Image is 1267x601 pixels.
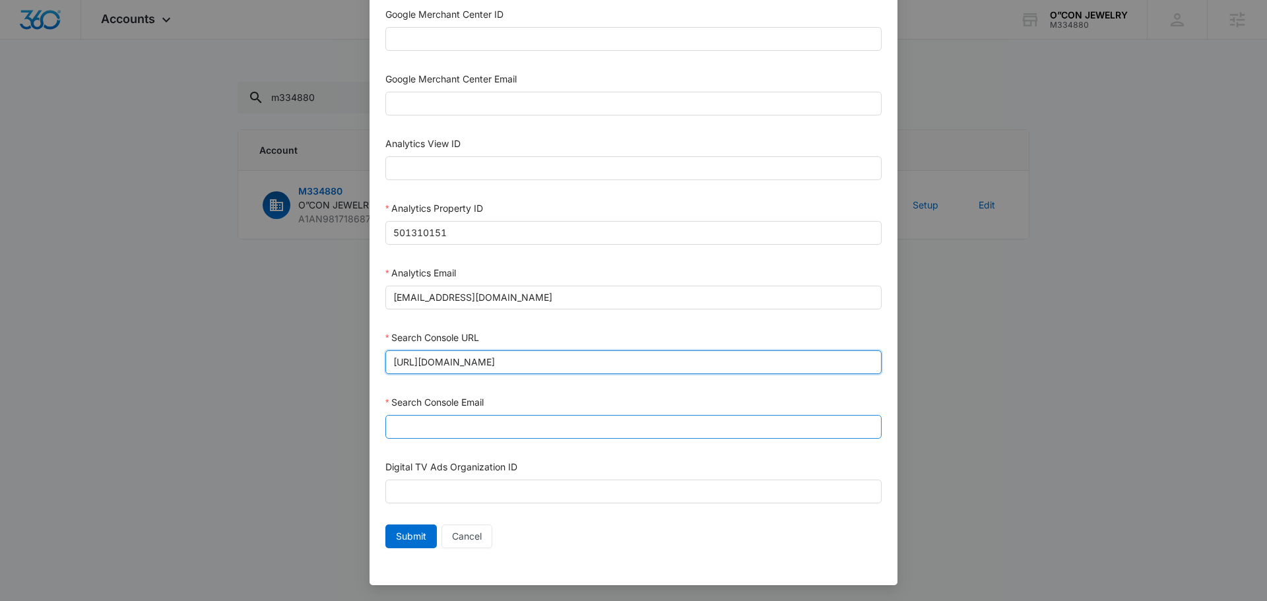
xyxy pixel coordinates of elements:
[385,221,882,245] input: Analytics Property ID
[385,9,504,20] label: Google Merchant Center ID
[385,350,882,374] input: Search Console URL
[452,529,482,544] span: Cancel
[396,529,426,544] span: Submit
[385,203,483,214] label: Analytics Property ID
[385,332,479,343] label: Search Console URL
[385,27,882,51] input: Google Merchant Center ID
[385,138,461,149] label: Analytics View ID
[385,415,882,439] input: Search Console Email
[385,286,882,309] input: Analytics Email
[385,92,882,115] input: Google Merchant Center Email
[385,461,517,472] label: Digital TV Ads Organization ID
[441,524,492,548] button: Cancel
[385,524,437,548] button: Submit
[385,156,882,180] input: Analytics View ID
[385,73,517,84] label: Google Merchant Center Email
[385,267,456,278] label: Analytics Email
[385,396,484,408] label: Search Console Email
[385,480,882,503] input: Digital TV Ads Organization ID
